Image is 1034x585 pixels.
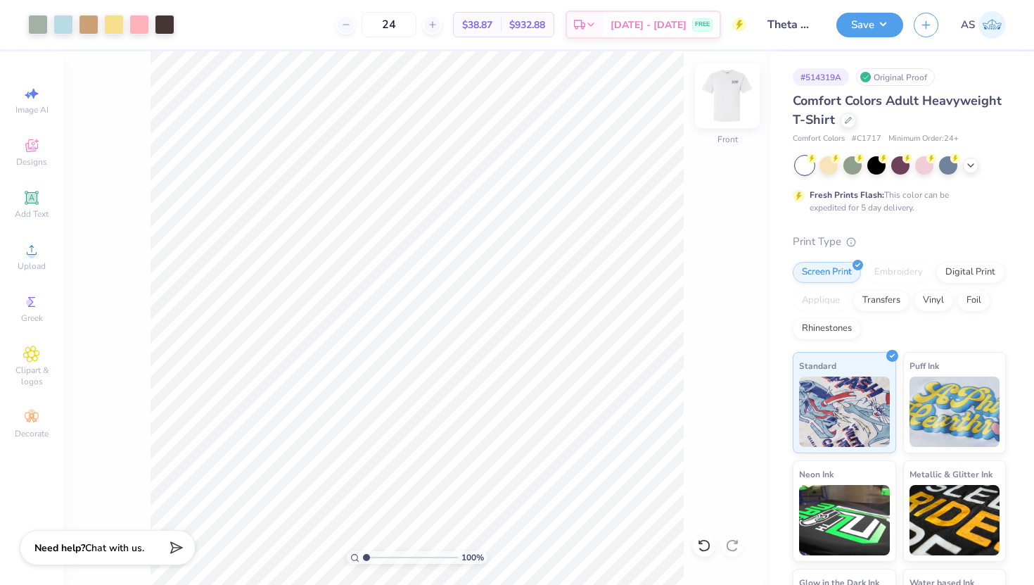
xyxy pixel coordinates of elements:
img: Puff Ink [909,377,1000,447]
span: Comfort Colors [793,133,845,145]
span: FREE [695,20,710,30]
div: # 514319A [793,68,849,86]
span: Decorate [15,428,49,439]
div: Applique [793,290,849,311]
div: Vinyl [914,290,953,311]
span: Standard [799,358,836,373]
div: Screen Print [793,262,861,283]
div: This color can be expedited for 5 day delivery. [810,189,983,214]
a: AS [961,11,1006,39]
img: Standard [799,377,890,447]
span: Chat with us. [85,541,144,555]
span: Image AI [15,104,49,115]
span: 100 % [461,551,484,564]
span: Add Text [15,208,49,220]
div: Print Type [793,234,1006,250]
span: Greek [21,313,43,324]
span: Metallic & Glitter Ink [909,467,992,482]
span: [DATE] - [DATE] [611,18,687,32]
div: Transfers [853,290,909,311]
div: Foil [957,290,990,311]
button: Save [836,13,903,37]
img: Metallic & Glitter Ink [909,485,1000,555]
div: Front [717,133,738,146]
div: Embroidery [865,262,932,283]
span: $932.88 [509,18,545,32]
input: Untitled Design [757,11,826,39]
span: Comfort Colors Adult Heavyweight T-Shirt [793,92,1002,128]
span: AS [961,17,975,33]
div: Rhinestones [793,318,861,339]
span: Puff Ink [909,358,939,373]
div: Digital Print [936,262,1004,283]
img: Ayla Schmanke [978,11,1006,39]
img: Front [699,68,755,124]
span: Designs [16,156,47,168]
strong: Fresh Prints Flash: [810,189,884,201]
span: Clipart & logos [7,365,56,387]
input: – – [362,12,416,37]
span: Neon Ink [799,467,834,482]
span: # C1717 [852,133,881,145]
span: $38.87 [462,18,492,32]
div: Original Proof [856,68,935,86]
span: Upload [18,260,46,272]
img: Neon Ink [799,485,890,555]
strong: Need help? [34,541,85,555]
span: Minimum Order: 24 + [888,133,959,145]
